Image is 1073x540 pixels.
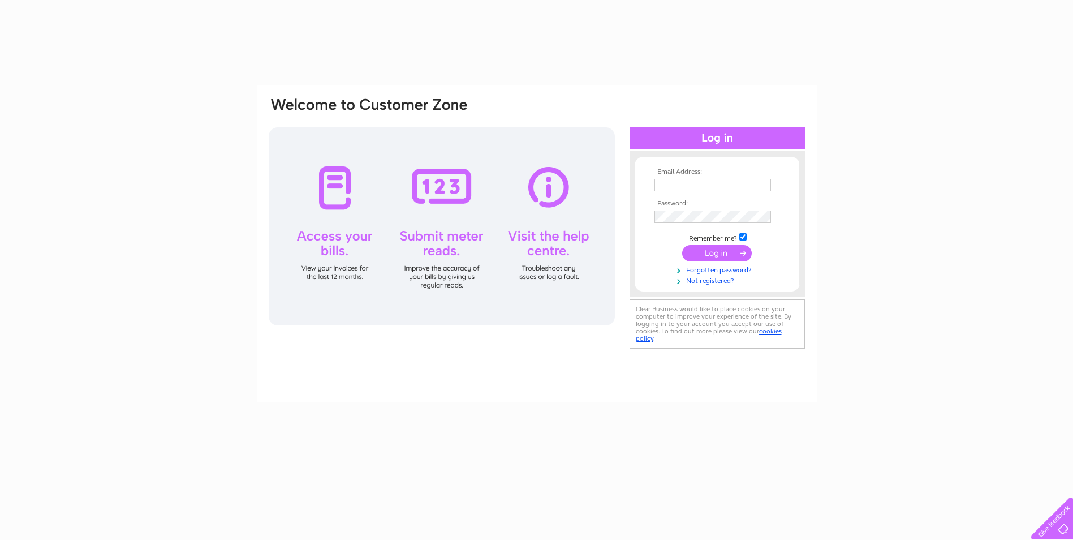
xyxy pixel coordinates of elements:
[682,245,752,261] input: Submit
[654,264,783,275] a: Forgotten password?
[636,327,782,342] a: cookies policy
[652,232,783,243] td: Remember me?
[630,299,805,349] div: Clear Business would like to place cookies on your computer to improve your experience of the sit...
[654,275,783,285] a: Not registered?
[652,200,783,208] th: Password:
[652,168,783,176] th: Email Address:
